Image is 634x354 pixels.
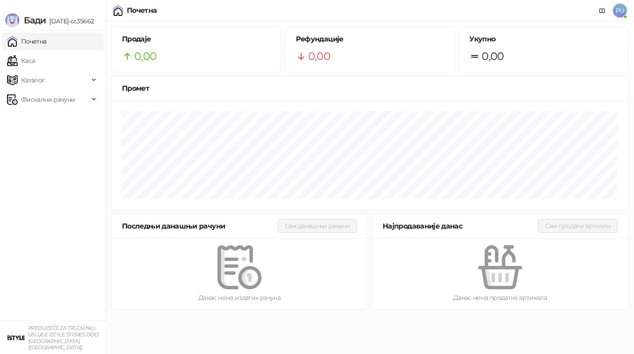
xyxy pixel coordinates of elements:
div: Најпродаваније данас [383,221,538,232]
span: 0,00 [134,48,156,65]
a: Каса [7,52,35,70]
div: Промет [122,83,618,94]
div: Данас нема издатих рачуна [125,293,354,302]
span: Каталог [21,71,45,89]
span: 0,00 [482,48,504,65]
span: Бади [24,15,46,26]
div: Данас нема продатих артикала [386,293,614,302]
span: PU [613,4,627,18]
a: Документација [595,4,609,18]
span: 0,00 [308,48,330,65]
a: Почетна [7,33,47,50]
div: Последњи данашњи рачуни [122,221,278,232]
img: 64x64-companyLogo-77b92cf4-9946-4f36-9751-bf7bb5fd2c7d.png [7,329,25,347]
span: [DATE]-cc35662 [46,17,94,25]
span: Фискални рачуни [21,91,75,108]
button: Сви продати артикли [538,219,618,233]
small: PREDUZEĆE ZA TRGOVINU I USLUGE ISTYLE STORES DOO [GEOGRAPHIC_DATA] ([GEOGRAPHIC_DATA]) [28,325,99,350]
h5: Рефундације [296,34,444,44]
h5: Продаје [122,34,270,44]
img: Logo [5,13,19,27]
h5: Укупно [469,34,618,44]
div: Почетна [127,7,157,14]
button: Сви данашњи рачуни [278,219,357,233]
